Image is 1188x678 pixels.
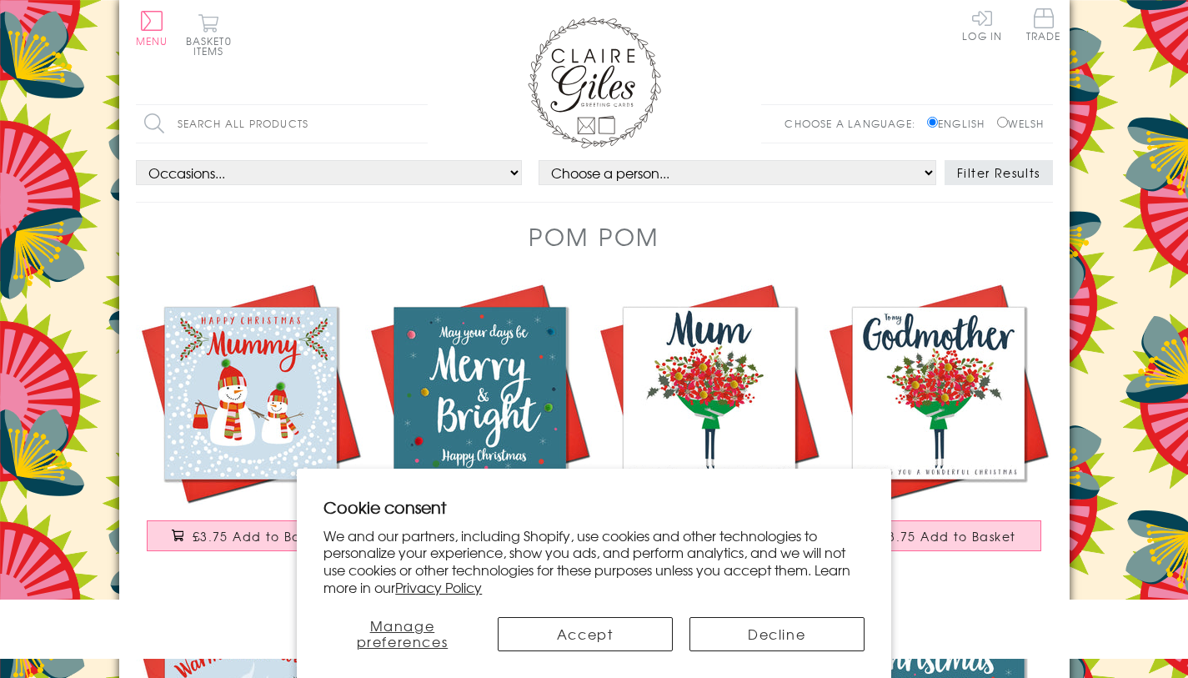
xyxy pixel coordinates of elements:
[193,33,232,58] span: 0 items
[997,117,1008,128] input: Welsh
[357,615,449,651] span: Manage preferences
[323,495,865,519] h2: Cookie consent
[365,279,594,508] img: Christmas Card, Blue, Merry & Bright, Embellished with colourful pompoms
[365,279,594,568] a: Christmas Card, Blue, Merry & Bright, Embellished with colourful pompoms £3.75 Add to Basket
[927,117,938,128] input: English
[323,527,865,596] p: We and our partners, including Shopify, use cookies and other technologies to personalize your ex...
[498,617,673,651] button: Accept
[186,13,232,56] button: Basket0 items
[594,279,824,568] a: Christmas Card, Christmas bouquet, Mum, Pompom Embellished £3.75 Add to Basket
[824,279,1053,508] img: Christmas Card, Christmas bouquet, To my godmother, Pompom Embellished
[1026,8,1061,44] a: Trade
[395,577,482,597] a: Privacy Policy
[136,33,168,48] span: Menu
[411,105,428,143] input: Search
[136,11,168,46] button: Menu
[528,17,661,148] img: Claire Giles Greetings Cards
[945,160,1053,185] button: Filter Results
[880,528,1016,545] span: £3.75 Add to Basket
[193,528,328,545] span: £3.75 Add to Basket
[835,520,1041,551] button: £3.75 Add to Basket
[594,279,824,508] img: Christmas Card, Christmas bouquet, Mum, Pompom Embellished
[962,8,1002,41] a: Log In
[529,219,659,254] h1: Pom Pom
[997,116,1045,131] label: Welsh
[136,105,428,143] input: Search all products
[136,279,365,508] img: Christmas Card, Big snowman, little snowman , Mummy, Pompom Embellished
[1026,8,1061,41] span: Trade
[784,116,924,131] p: Choose a language:
[927,116,993,131] label: English
[323,617,480,651] button: Manage preferences
[824,279,1053,568] a: Christmas Card, Christmas bouquet, To my godmother, Pompom Embellished £3.75 Add to Basket
[136,279,365,568] a: Christmas Card, Big snowman, little snowman , Mummy, Pompom Embellished £3.75 Add to Basket
[689,617,865,651] button: Decline
[147,520,353,551] button: £3.75 Add to Basket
